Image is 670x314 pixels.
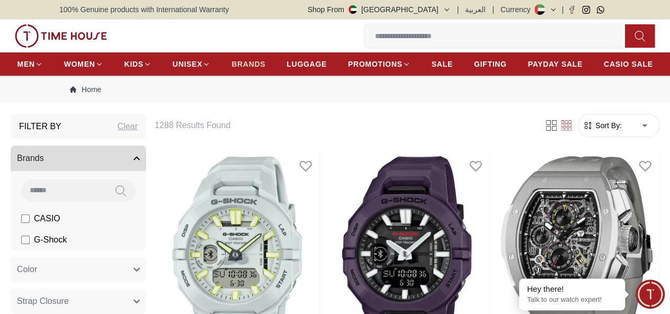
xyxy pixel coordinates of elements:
p: Talk to our watch expert! [527,295,617,304]
span: PAYDAY SALE [528,59,582,69]
button: Brands [11,146,146,171]
a: CASIO SALE [604,55,653,74]
span: LUGGAGE [287,59,327,69]
div: Clear [118,120,138,133]
a: UNISEX [173,55,210,74]
a: GIFTING [474,55,507,74]
h3: Filter By [19,120,61,133]
a: Facebook [568,6,576,14]
span: | [561,4,564,15]
span: G-Shock [34,234,67,246]
span: 100% Genuine products with International Warranty [59,4,229,15]
span: Strap Closure [17,295,69,308]
a: Whatsapp [596,6,604,14]
a: KIDS [124,55,151,74]
span: | [457,4,459,15]
a: SALE [432,55,453,74]
span: CASIO [34,212,60,225]
span: Brands [17,152,44,165]
img: ... [15,24,107,48]
span: BRANDS [231,59,265,69]
div: Hey there! [527,284,617,294]
a: PAYDAY SALE [528,55,582,74]
nav: Breadcrumb [59,76,611,103]
span: GIFTING [474,59,507,69]
span: Sort By: [593,120,622,131]
div: Currency [501,4,535,15]
a: LUGGAGE [287,55,327,74]
span: WOMEN [64,59,95,69]
span: PROMOTIONS [348,59,403,69]
input: CASIO [21,214,30,223]
button: Sort By: [583,120,622,131]
h6: 1288 Results Found [155,119,531,132]
img: United Arab Emirates [349,5,357,14]
button: Strap Closure [11,289,146,314]
div: Chat Widget [636,280,665,309]
span: Color [17,263,37,276]
span: SALE [432,59,453,69]
a: BRANDS [231,55,265,74]
button: العربية [465,4,486,15]
a: WOMEN [64,55,103,74]
a: PROMOTIONS [348,55,410,74]
input: G-Shock [21,236,30,244]
button: Color [11,257,146,282]
span: MEN [17,59,35,69]
a: Home [70,84,101,95]
button: Shop From[GEOGRAPHIC_DATA] [308,4,451,15]
a: Instagram [582,6,590,14]
span: KIDS [124,59,144,69]
span: UNISEX [173,59,202,69]
span: | [492,4,494,15]
span: CASIO SALE [604,59,653,69]
a: MEN [17,55,43,74]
